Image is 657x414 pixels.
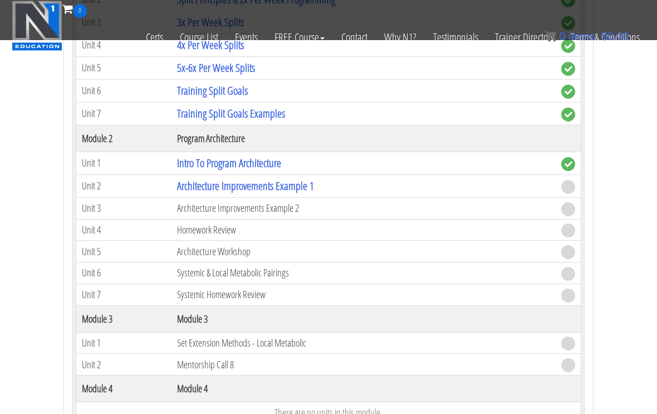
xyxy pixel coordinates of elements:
td: Unit 6 [76,79,171,102]
td: Unit 5 [76,56,171,79]
th: Module 4 [171,376,556,402]
a: Training Split Goals [177,83,248,98]
a: Intro To Program Architecture [177,155,281,171]
span: complete [561,108,575,121]
a: Events [227,18,266,57]
th: Module 3 [76,305,171,332]
td: Systemic Homework Review [171,284,556,305]
a: FREE Course [266,18,333,57]
th: Module 2 [76,125,171,152]
a: Course List [171,18,227,57]
td: Homework Review [171,219,556,241]
td: Unit 2 [76,174,171,197]
a: Why N1? [376,18,425,57]
a: 0 [62,1,87,16]
a: Contact [333,18,376,57]
a: Architecture Improvements Example 1 [177,178,314,193]
span: 0 [559,30,565,42]
th: Module 3 [171,305,556,332]
a: Terms & Conditions [562,18,648,57]
bdi: 0.00 [601,30,629,42]
td: Mentorship Call 8 [171,354,556,376]
td: Unit 3 [76,197,171,219]
td: Unit 4 [76,219,171,241]
span: complete [561,157,575,171]
td: Architecture Improvements Example 2 [171,197,556,219]
span: complete [561,62,575,76]
img: icon11.png [545,31,556,42]
th: Program Architecture [171,125,556,152]
span: 0 [73,4,87,18]
td: Architecture Workshop [171,241,556,262]
td: Unit 1 [76,152,171,174]
span: items: [568,30,598,42]
a: Certs [138,18,171,57]
td: Systemic & Local Metabolic Pairings [171,262,556,284]
span: complete [561,85,575,99]
th: Module 4 [76,376,171,402]
a: 0 items: $0.00 [545,30,629,42]
td: Unit 2 [76,354,171,376]
a: Trainer Directory [487,18,562,57]
span: $ [601,30,607,42]
td: Unit 1 [76,332,171,354]
td: Set Extension Methods - Local Metabolic [171,332,556,354]
td: Unit 5 [76,241,171,262]
a: Testimonials [425,18,487,57]
td: Unit 7 [76,102,171,125]
td: Unit 7 [76,284,171,305]
img: n1-education [12,1,62,51]
td: Unit 6 [76,262,171,284]
a: Training Split Goals Examples [177,106,285,121]
a: 5x-6x Per Week Splits [177,60,255,75]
